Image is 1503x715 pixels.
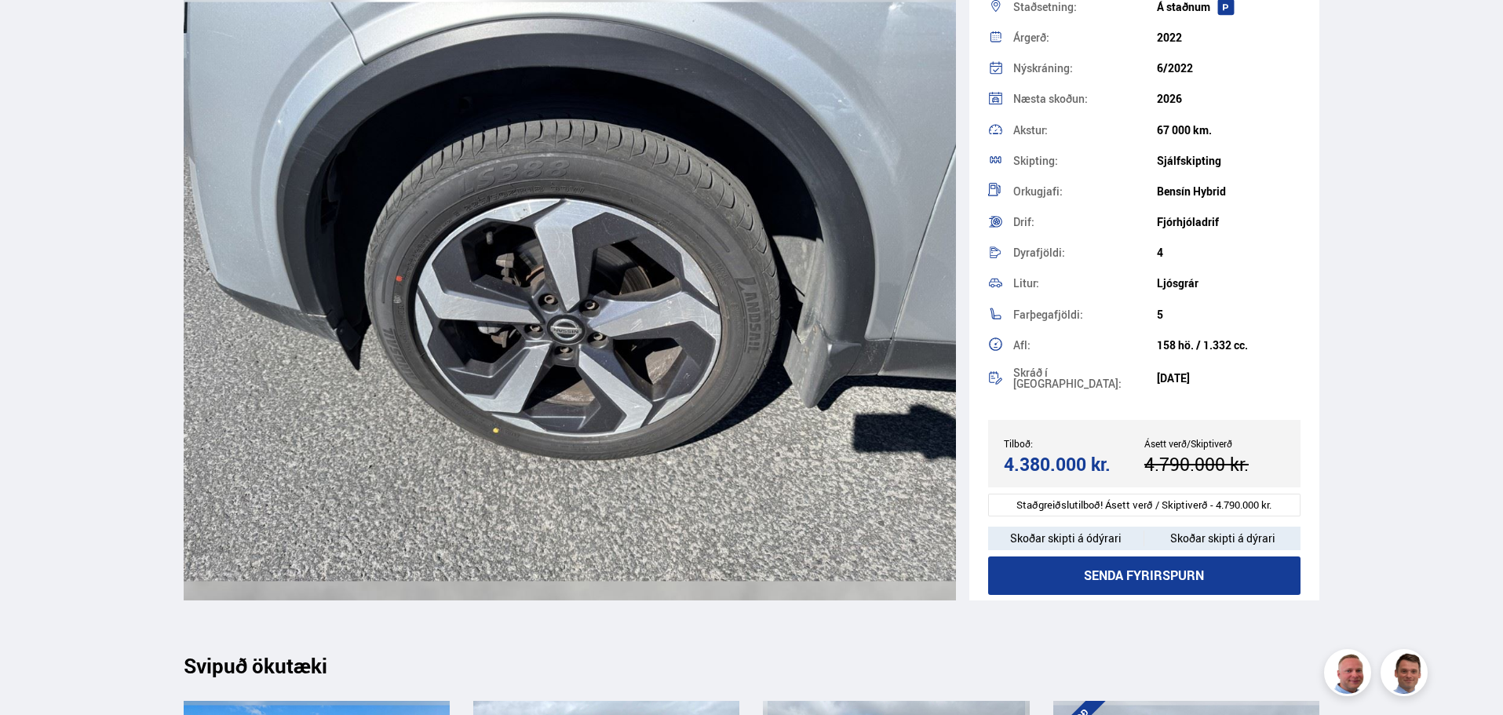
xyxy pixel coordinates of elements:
div: 158 hö. / 1.332 cc. [1157,339,1301,352]
div: 4 [1157,246,1301,259]
div: Svipuð ökutæki [184,654,1320,677]
div: Skoðar skipti á ódýrari [988,527,1144,551]
div: Drif: [1013,217,1157,228]
div: Næsta skoðun: [1013,94,1157,105]
div: Sjálfskipting [1157,155,1301,167]
div: Tilboð: [1004,438,1144,449]
button: Opna LiveChat spjallviðmót [13,6,60,53]
div: Dyrafjöldi: [1013,247,1157,258]
div: Fjórhjóladrif [1157,216,1301,228]
div: Skráð í [GEOGRAPHIC_DATA]: [1013,368,1157,390]
div: Litur: [1013,279,1157,290]
div: Afl: [1013,340,1157,351]
div: 2026 [1157,93,1301,106]
button: Senda fyrirspurn [988,557,1301,596]
div: 4.790.000 kr. [1144,454,1280,476]
div: Akstur: [1013,125,1157,136]
div: 2022 [1157,31,1301,44]
div: Staðsetning: [1013,2,1157,13]
div: Árgerð: [1013,32,1157,43]
div: 5 [1157,308,1301,321]
div: Farþegafjöldi: [1013,309,1157,320]
div: Ljósgrár [1157,278,1301,290]
div: [DATE] [1157,373,1301,385]
div: 6/2022 [1157,62,1301,75]
div: 4.380.000 kr. [1004,454,1140,476]
div: Bensín Hybrid [1157,185,1301,198]
img: FbJEzSuNWCJXmdc-.webp [1383,651,1430,699]
div: Skoðar skipti á dýrari [1144,527,1301,551]
div: Staðgreiðslutilboð! Ásett verð / Skiptiverð - 4.790.000 kr. [988,494,1301,517]
div: Á staðnum [1157,1,1301,13]
div: 67 000 km. [1157,124,1301,137]
img: siFngHWaQ9KaOqBr.png [1326,651,1373,699]
div: Orkugjafi: [1013,186,1157,197]
div: Ásett verð/Skiptiverð [1144,438,1285,449]
div: Nýskráning: [1013,63,1157,74]
div: Skipting: [1013,155,1157,166]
